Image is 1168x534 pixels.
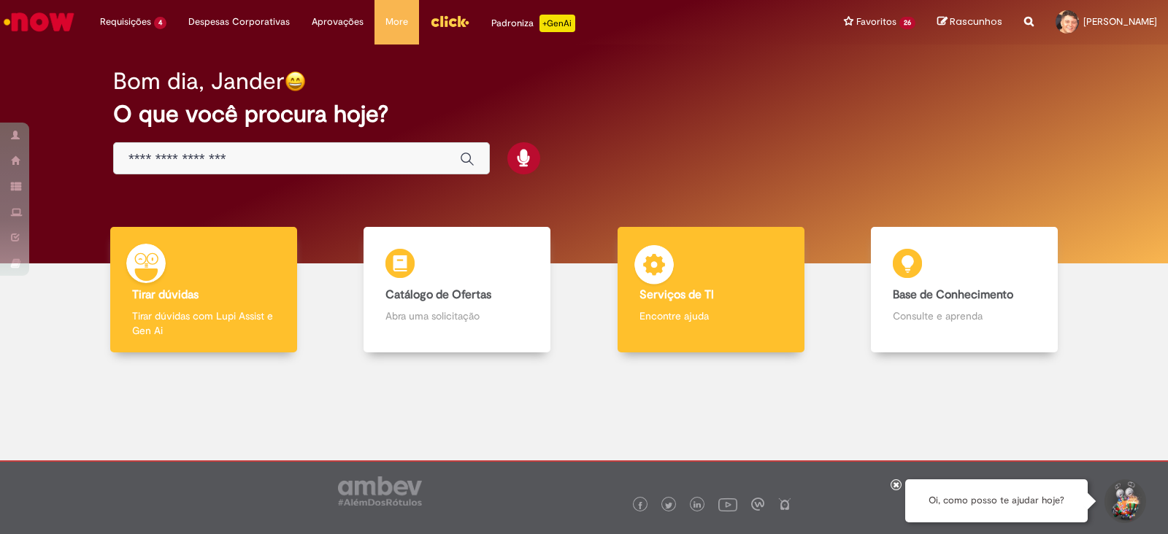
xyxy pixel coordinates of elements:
[188,15,290,29] span: Despesas Corporativas
[778,498,791,511] img: logo_footer_naosei.png
[1083,15,1157,28] span: [PERSON_NAME]
[491,15,575,32] div: Padroniza
[331,227,585,353] a: Catálogo de Ofertas Abra uma solicitação
[838,227,1092,353] a: Base de Conhecimento Consulte e aprenda
[338,476,422,506] img: logo_footer_ambev_rotulo_gray.png
[430,10,469,32] img: click_logo_yellow_360x200.png
[693,501,701,510] img: logo_footer_linkedin.png
[665,502,672,509] img: logo_footer_twitter.png
[937,15,1002,29] a: Rascunhos
[584,227,838,353] a: Serviços de TI Encontre ajuda
[100,15,151,29] span: Requisições
[77,227,331,353] a: Tirar dúvidas Tirar dúvidas com Lupi Assist e Gen Ai
[1102,479,1146,523] button: Iniciar Conversa de Suporte
[132,309,275,338] p: Tirar dúvidas com Lupi Assist e Gen Ai
[639,309,783,323] p: Encontre ajuda
[385,309,529,323] p: Abra uma solicitação
[113,69,285,94] h2: Bom dia, Jander
[385,15,408,29] span: More
[385,287,491,302] b: Catálogo de Ofertas
[312,15,364,29] span: Aprovações
[637,502,644,509] img: logo_footer_facebook.png
[113,101,1055,127] h2: O que você procura hoje?
[1,7,77,36] img: ServiceNow
[751,498,764,511] img: logo_footer_workplace.png
[718,495,737,514] img: logo_footer_youtube.png
[899,17,915,29] span: 26
[950,15,1002,28] span: Rascunhos
[856,15,896,29] span: Favoritos
[893,309,1036,323] p: Consulte e aprenda
[154,17,166,29] span: 4
[905,479,1088,522] div: Oi, como posso te ajudar hoje?
[893,287,1013,302] b: Base de Conhecimento
[539,15,575,32] p: +GenAi
[132,287,199,302] b: Tirar dúvidas
[285,71,306,92] img: happy-face.png
[639,287,714,302] b: Serviços de TI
